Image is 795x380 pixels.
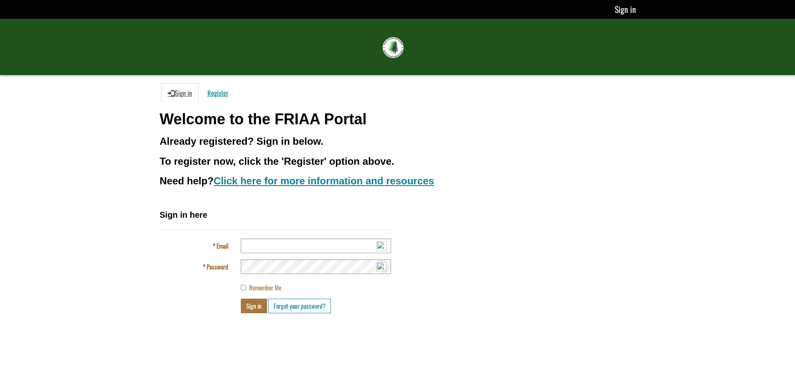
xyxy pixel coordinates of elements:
h3: Already registered? Sign in below. [160,136,636,147]
img: npw-badge-icon-locked.svg [376,241,386,251]
button: Sign in [241,299,267,313]
a: Forgot your password? [268,299,331,313]
img: npw-badge-icon-locked.svg [376,262,386,272]
span: Sign in here [160,210,207,219]
a: Register [201,83,235,103]
h3: To register now, click the 'Register' option above. [160,156,636,167]
img: FRIAA Submissions Portal [383,37,404,58]
span: Email [217,241,228,250]
a: Sign in [161,83,199,103]
span: Password [207,262,228,271]
input: Remember Me [241,285,246,290]
a: Sign in [615,3,636,15]
span: Remember Me [249,283,281,292]
a: Click here for more information and resources [214,175,434,186]
h3: Need help? [160,176,636,186]
h1: Welcome to the FRIAA Portal [160,111,636,128]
